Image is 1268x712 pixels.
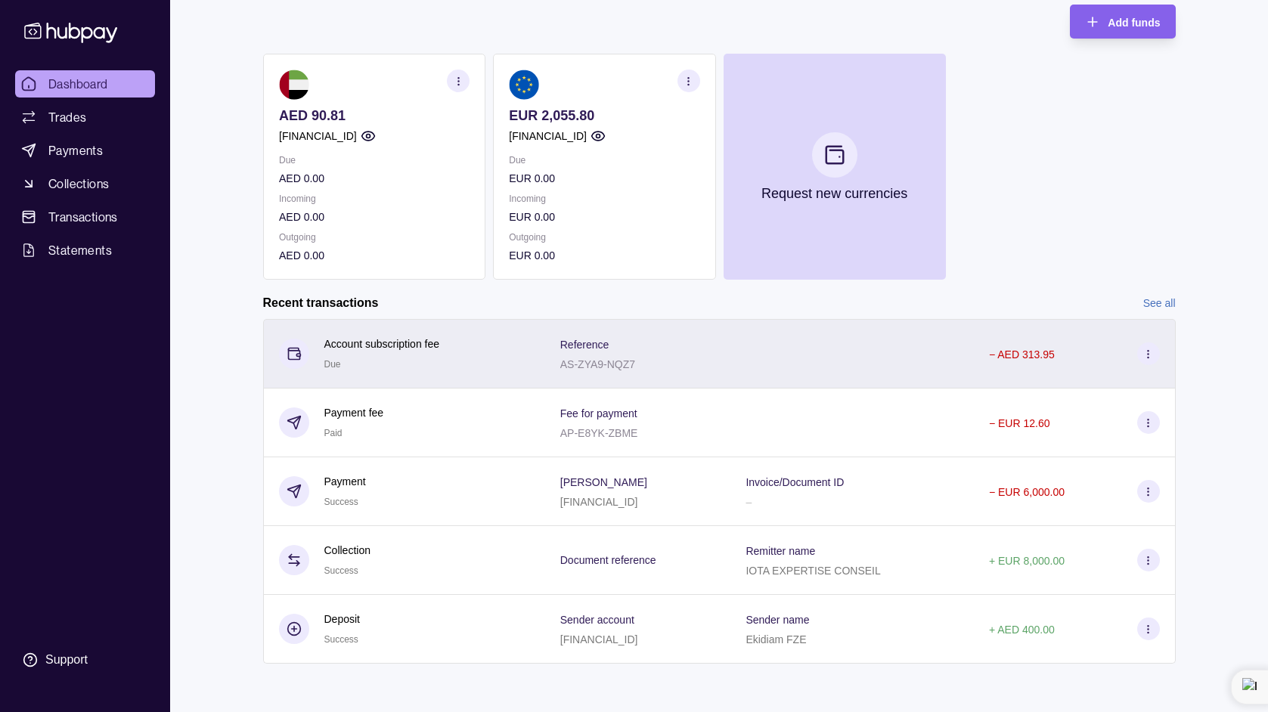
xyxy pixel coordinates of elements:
[324,473,366,490] p: Payment
[746,633,806,645] p: Ekidiam FZE
[1070,5,1175,39] button: Add funds
[48,141,103,159] span: Payments
[15,104,155,131] a: Trades
[989,486,1065,498] p: − EUR 6,000.00
[746,565,880,577] p: IOTA EXPERTISE CONSEIL
[1143,295,1176,311] a: See all
[324,542,370,559] p: Collection
[279,128,357,144] p: [FINANCIAL_ID]
[324,634,358,645] span: Success
[1108,17,1160,29] span: Add funds
[279,209,470,225] p: AED 0.00
[279,247,470,264] p: AED 0.00
[15,170,155,197] a: Collections
[279,152,470,169] p: Due
[263,295,379,311] h2: Recent transactions
[989,624,1055,636] p: + AED 400.00
[279,190,470,207] p: Incoming
[48,175,109,193] span: Collections
[509,190,699,207] p: Incoming
[989,348,1055,361] p: − AED 313.95
[48,75,108,93] span: Dashboard
[279,170,470,187] p: AED 0.00
[15,137,155,164] a: Payments
[746,614,809,626] p: Sender name
[560,554,656,566] p: Document reference
[48,208,118,226] span: Transactions
[509,229,699,246] p: Outgoing
[723,54,945,280] button: Request new currencies
[324,404,384,421] p: Payment fee
[509,70,539,100] img: eu
[509,209,699,225] p: EUR 0.00
[48,241,112,259] span: Statements
[45,652,88,668] div: Support
[509,170,699,187] p: EUR 0.00
[324,359,341,370] span: Due
[560,496,638,508] p: [FINANCIAL_ID]
[746,545,815,557] p: Remitter name
[279,229,470,246] p: Outgoing
[15,644,155,676] a: Support
[989,417,1050,429] p: − EUR 12.60
[279,107,470,124] p: AED 90.81
[324,611,360,627] p: Deposit
[560,339,609,351] p: Reference
[324,565,358,576] span: Success
[509,247,699,264] p: EUR 0.00
[746,476,844,488] p: Invoice/Document ID
[560,633,638,645] p: [FINANCIAL_ID]
[15,70,155,98] a: Dashboard
[279,70,309,100] img: ae
[15,203,155,231] a: Transactions
[324,336,440,352] p: Account subscription fee
[15,237,155,264] a: Statements
[761,185,907,202] p: Request new currencies
[560,358,635,370] p: AS-ZYA9-NQZ7
[324,497,358,507] span: Success
[509,107,699,124] p: EUR 2,055.80
[560,476,647,488] p: [PERSON_NAME]
[48,108,86,126] span: Trades
[509,152,699,169] p: Due
[560,427,638,439] p: AP-E8YK-ZBME
[324,428,343,438] span: Paid
[560,614,634,626] p: Sender account
[560,407,637,419] p: Fee for payment
[989,555,1065,567] p: + EUR 8,000.00
[509,128,587,144] p: [FINANCIAL_ID]
[746,496,752,508] p: –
